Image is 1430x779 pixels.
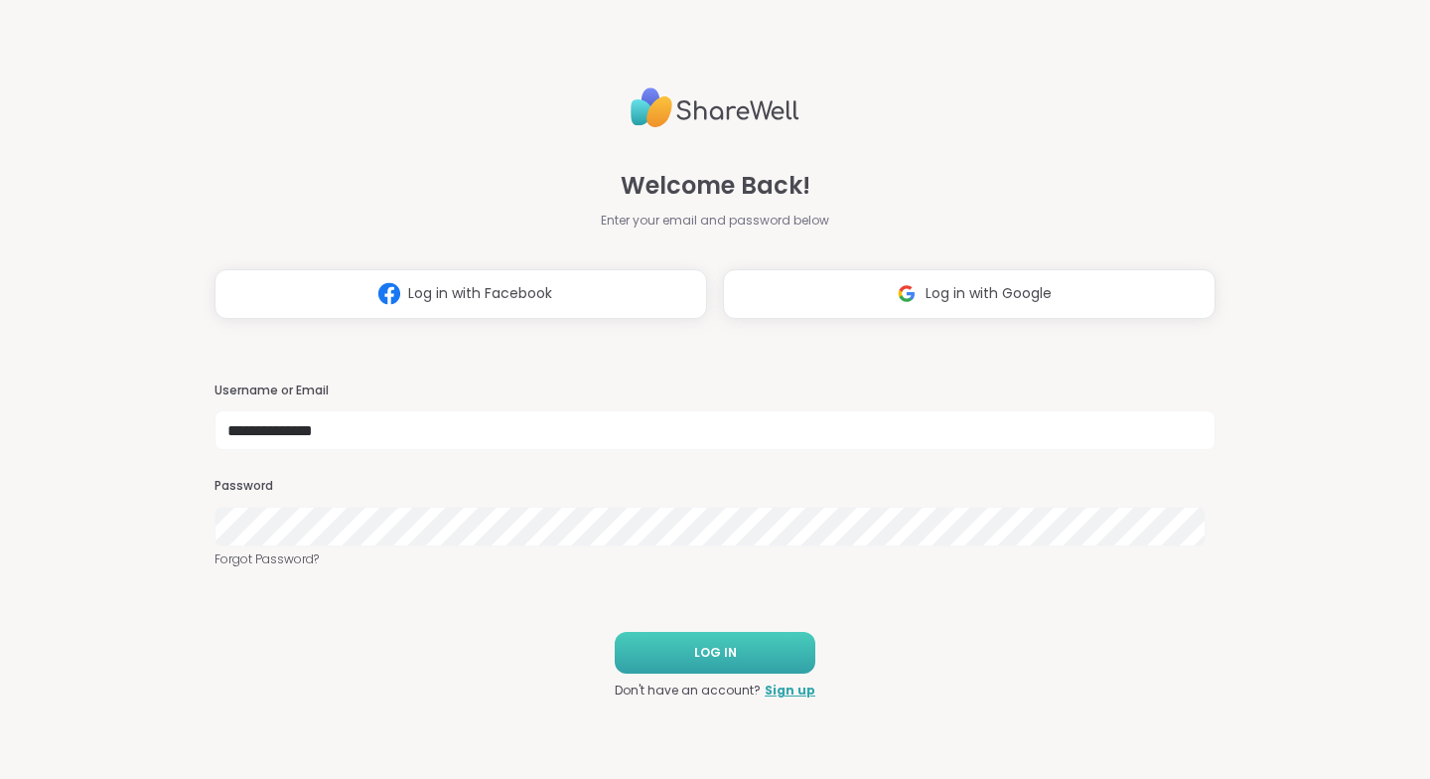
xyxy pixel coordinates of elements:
[370,275,408,312] img: ShareWell Logomark
[615,682,761,700] span: Don't have an account?
[621,168,810,204] span: Welcome Back!
[631,79,799,136] img: ShareWell Logo
[214,269,707,319] button: Log in with Facebook
[601,212,829,230] span: Enter your email and password below
[214,550,1215,568] a: Forgot Password?
[408,283,552,304] span: Log in with Facebook
[926,283,1052,304] span: Log in with Google
[214,383,1215,399] h3: Username or Email
[723,269,1215,319] button: Log in with Google
[615,632,815,674] button: LOG IN
[694,644,737,662] span: LOG IN
[214,478,1215,495] h3: Password
[765,682,815,700] a: Sign up
[888,275,926,312] img: ShareWell Logomark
